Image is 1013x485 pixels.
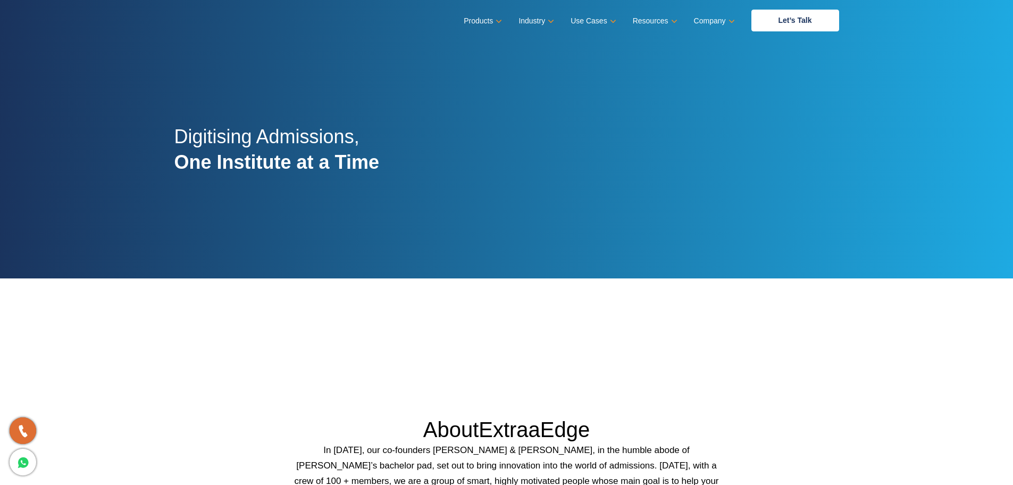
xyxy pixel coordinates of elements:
a: Let’s Talk [751,10,839,31]
a: Industry [518,13,552,29]
a: Resources [633,13,675,29]
span: ExtraaEdge [479,418,590,441]
a: Products [464,13,500,29]
h1: About [174,417,839,442]
h2: Digitising Admissions, [174,124,379,187]
a: Company [694,13,733,29]
a: Use Cases [571,13,614,29]
strong: One Institute at a Time [174,151,379,173]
